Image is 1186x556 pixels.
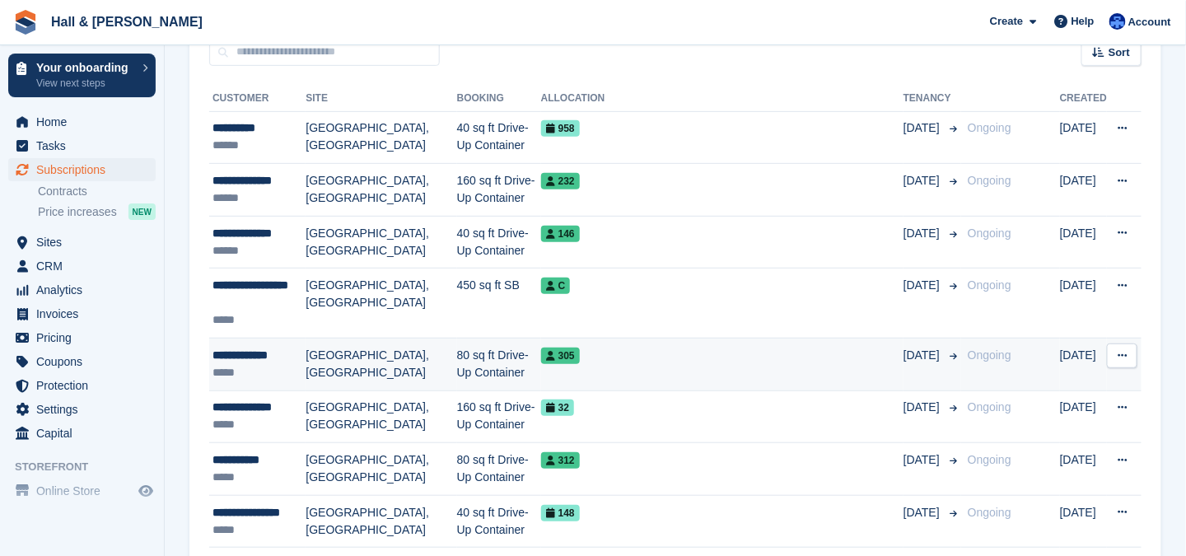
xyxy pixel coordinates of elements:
span: Home [36,110,135,133]
span: Sort [1109,44,1130,61]
span: Subscriptions [36,158,135,181]
span: Coupons [36,350,135,373]
td: 40 sq ft Drive-Up Container [457,495,541,548]
span: Ongoing [968,227,1011,240]
td: [GEOGRAPHIC_DATA], [GEOGRAPHIC_DATA] [306,443,456,496]
td: [GEOGRAPHIC_DATA], [GEOGRAPHIC_DATA] [306,269,456,339]
span: CRM [36,255,135,278]
span: Invoices [36,302,135,325]
span: 305 [541,348,580,364]
span: Account [1128,14,1171,30]
th: Site [306,86,456,112]
span: Protection [36,374,135,397]
span: Online Store [36,479,135,502]
span: Sites [36,231,135,254]
td: 450 sq ft SB [457,269,541,339]
span: 312 [541,452,580,469]
span: 232 [541,173,580,189]
span: [DATE] [904,399,943,416]
th: Customer [209,86,306,112]
span: Help [1072,13,1095,30]
a: menu [8,158,156,181]
a: menu [8,110,156,133]
span: Settings [36,398,135,421]
a: Hall & [PERSON_NAME] [44,8,209,35]
a: menu [8,278,156,301]
a: menu [8,479,156,502]
span: [DATE] [904,225,943,242]
a: menu [8,374,156,397]
a: Your onboarding View next steps [8,54,156,97]
td: 160 sq ft Drive-Up Container [457,164,541,217]
span: [DATE] [904,119,943,137]
td: [DATE] [1060,269,1107,339]
a: menu [8,302,156,325]
td: [GEOGRAPHIC_DATA], [GEOGRAPHIC_DATA] [306,390,456,443]
a: Price increases NEW [38,203,156,221]
td: [DATE] [1060,390,1107,443]
span: Ongoing [968,453,1011,466]
td: [DATE] [1060,216,1107,269]
span: 148 [541,505,580,521]
span: Create [990,13,1023,30]
td: 80 sq ft Drive-Up Container [457,443,541,496]
td: 80 sq ft Drive-Up Container [457,339,541,391]
span: Tasks [36,134,135,157]
td: 160 sq ft Drive-Up Container [457,390,541,443]
td: 40 sq ft Drive-Up Container [457,111,541,164]
td: [GEOGRAPHIC_DATA], [GEOGRAPHIC_DATA] [306,216,456,269]
a: menu [8,255,156,278]
span: Ongoing [968,348,1011,362]
td: [GEOGRAPHIC_DATA], [GEOGRAPHIC_DATA] [306,164,456,217]
span: Price increases [38,204,117,220]
span: Ongoing [968,400,1011,413]
th: Booking [457,86,541,112]
p: Your onboarding [36,62,134,73]
a: menu [8,422,156,445]
span: Ongoing [968,121,1011,134]
th: Tenancy [904,86,961,112]
span: [DATE] [904,277,943,294]
a: Contracts [38,184,156,199]
span: Ongoing [968,506,1011,519]
span: 146 [541,226,580,242]
a: menu [8,350,156,373]
span: Ongoing [968,278,1011,292]
td: [DATE] [1060,495,1107,548]
a: menu [8,326,156,349]
span: Ongoing [968,174,1011,187]
a: menu [8,134,156,157]
td: [GEOGRAPHIC_DATA], [GEOGRAPHIC_DATA] [306,111,456,164]
span: [DATE] [904,172,943,189]
div: NEW [128,203,156,220]
span: C [541,278,571,294]
span: 32 [541,399,574,416]
td: [DATE] [1060,111,1107,164]
td: 40 sq ft Drive-Up Container [457,216,541,269]
th: Created [1060,86,1107,112]
span: [DATE] [904,504,943,521]
p: View next steps [36,76,134,91]
td: [GEOGRAPHIC_DATA], [GEOGRAPHIC_DATA] [306,339,456,391]
td: [DATE] [1060,339,1107,391]
span: [DATE] [904,347,943,364]
td: [DATE] [1060,443,1107,496]
img: Claire Banham [1109,13,1126,30]
a: menu [8,231,156,254]
span: 958 [541,120,580,137]
td: [GEOGRAPHIC_DATA], [GEOGRAPHIC_DATA] [306,495,456,548]
span: Pricing [36,326,135,349]
a: menu [8,398,156,421]
span: Analytics [36,278,135,301]
span: [DATE] [904,451,943,469]
img: stora-icon-8386f47178a22dfd0bd8f6a31ec36ba5ce8667c1dd55bd0f319d3a0aa187defe.svg [13,10,38,35]
a: Preview store [136,481,156,501]
th: Allocation [541,86,904,112]
span: Capital [36,422,135,445]
span: Storefront [15,459,164,475]
td: [DATE] [1060,164,1107,217]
